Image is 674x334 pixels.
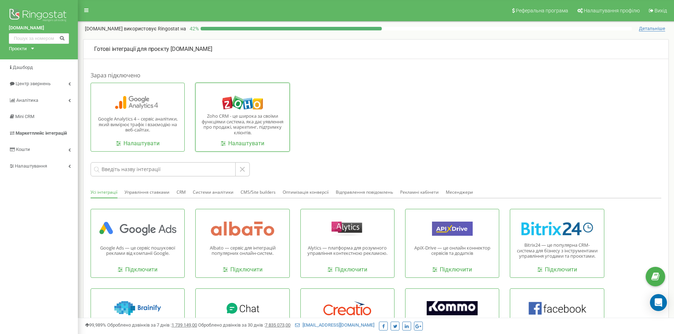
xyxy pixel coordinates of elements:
span: 99,989% [85,322,106,328]
u: 1 739 149,00 [172,322,197,328]
p: Bitrix24 — це популярна CRM-система для бізнесу з інструментами управління угодами та проєктами. [515,242,598,259]
button: Відправлення повідомлень [336,187,393,198]
span: Реферальна програма [516,8,568,13]
span: використовує Ringostat на [124,26,186,31]
button: Оптимізація конверсії [283,187,329,198]
span: Детальніше [639,26,665,31]
button: Рекламні кабінети [400,187,439,198]
a: Підключити [118,266,157,274]
span: Оброблено дзвінків за 7 днів : [107,322,197,328]
a: Підключити [537,266,577,274]
button: Месенджери [446,187,473,198]
button: CRM [177,187,186,198]
button: Управління ставками [125,187,169,198]
p: Alytics — платформа для розумного управління контекстною рекламою. [306,245,389,256]
span: Оброблено дзвінків за 30 днів : [198,322,290,328]
p: [DOMAIN_NAME] [94,45,658,53]
span: Налаштування профілю [584,8,640,13]
span: Готові інтеграції для проєкту [94,46,169,52]
a: Налаштувати [116,140,160,148]
a: Налаштувати [221,140,264,148]
a: Підключити [223,266,263,274]
p: Google Analytics 4 – сервіс аналітики, який вимірює трафік і взаємодію на веб-сайтах. [96,116,179,133]
input: Пошук за номером [9,33,69,44]
span: Кошти [16,147,30,152]
p: Albato — сервіс для інтеграцій популярних онлайн-систем. [201,245,284,256]
a: Підключити [432,266,472,274]
span: Вихід [655,8,667,13]
a: [EMAIL_ADDRESS][DOMAIN_NAME] [295,322,374,328]
button: Усі інтеграції [91,187,117,198]
a: Підключити [328,266,367,274]
u: 7 835 073,00 [265,322,290,328]
button: Системи аналітики [193,187,234,198]
input: Введіть назву інтеграції [91,162,236,176]
div: Open Intercom Messenger [650,294,667,311]
p: Zoho CRM - це широка за своїми функціями система, яка дає уявлення про продажі, маркетинг, підтри... [201,113,284,135]
img: Ringostat logo [9,7,69,25]
p: 42 % [186,25,201,32]
p: ApiX-Drive — це онлайн коннектор сервісів та додатків [411,245,494,256]
span: Дашборд [13,65,33,70]
span: Маркетплейс інтеграцій [16,130,67,136]
h1: Зараз підключено [91,71,661,79]
a: [DOMAIN_NAME] [9,25,69,31]
p: Google Ads — це сервіс пошукової реклами від компанії Google. [96,245,179,256]
p: [DOMAIN_NAME] [85,25,186,32]
span: Mini CRM [15,114,34,119]
span: Аналiтика [16,98,38,103]
span: Налаштування [15,163,47,169]
button: CMS/Site builders [241,187,276,198]
span: Центр звернень [16,81,51,86]
div: Проєкти [9,46,27,52]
